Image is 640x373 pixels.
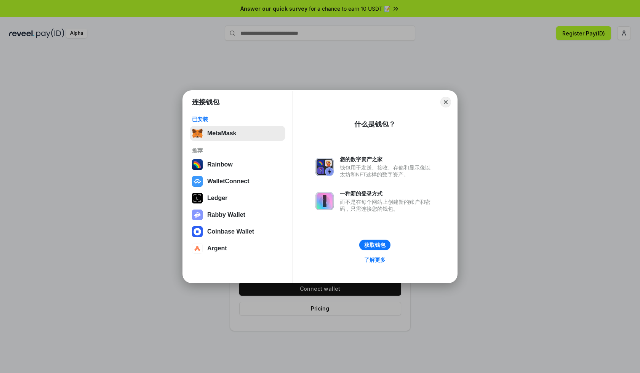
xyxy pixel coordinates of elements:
[359,240,390,250] button: 获取钱包
[192,226,203,237] img: svg+xml,%3Csvg%20width%3D%2228%22%20height%3D%2228%22%20viewBox%3D%220%200%2028%2028%22%20fill%3D...
[364,242,386,248] div: 获取钱包
[340,164,434,178] div: 钱包用于发送、接收、存储和显示像以太坊和NFT这样的数字资产。
[440,97,451,107] button: Close
[207,130,236,137] div: MetaMask
[364,256,386,263] div: 了解更多
[192,193,203,203] img: svg+xml,%3Csvg%20xmlns%3D%22http%3A%2F%2Fwww.w3.org%2F2000%2Fsvg%22%20width%3D%2228%22%20height%3...
[207,211,245,218] div: Rabby Wallet
[192,116,283,123] div: 已安装
[340,156,434,163] div: 您的数字资产之家
[207,178,250,185] div: WalletConnect
[190,157,285,172] button: Rainbow
[190,224,285,239] button: Coinbase Wallet
[354,120,395,129] div: 什么是钱包？
[190,191,285,206] button: Ledger
[190,126,285,141] button: MetaMask
[190,207,285,223] button: Rabby Wallet
[192,176,203,187] img: svg+xml,%3Csvg%20width%3D%2228%22%20height%3D%2228%22%20viewBox%3D%220%200%2028%2028%22%20fill%3D...
[207,228,254,235] div: Coinbase Wallet
[340,199,434,212] div: 而不是在每个网站上创建新的账户和密码，只需连接您的钱包。
[360,255,390,265] a: 了解更多
[192,128,203,139] img: svg+xml,%3Csvg%20fill%3D%22none%22%20height%3D%2233%22%20viewBox%3D%220%200%2035%2033%22%20width%...
[190,174,285,189] button: WalletConnect
[190,241,285,256] button: Argent
[192,243,203,254] img: svg+xml,%3Csvg%20width%3D%2228%22%20height%3D%2228%22%20viewBox%3D%220%200%2028%2028%22%20fill%3D...
[315,158,334,176] img: svg+xml,%3Csvg%20xmlns%3D%22http%3A%2F%2Fwww.w3.org%2F2000%2Fsvg%22%20fill%3D%22none%22%20viewBox...
[340,190,434,197] div: 一种新的登录方式
[192,98,219,107] h1: 连接钱包
[315,192,334,210] img: svg+xml,%3Csvg%20xmlns%3D%22http%3A%2F%2Fwww.w3.org%2F2000%2Fsvg%22%20fill%3D%22none%22%20viewBox...
[207,161,233,168] div: Rainbow
[192,210,203,220] img: svg+xml,%3Csvg%20xmlns%3D%22http%3A%2F%2Fwww.w3.org%2F2000%2Fsvg%22%20fill%3D%22none%22%20viewBox...
[207,195,227,202] div: Ledger
[207,245,227,252] div: Argent
[192,159,203,170] img: svg+xml,%3Csvg%20width%3D%22120%22%20height%3D%22120%22%20viewBox%3D%220%200%20120%20120%22%20fil...
[192,147,283,154] div: 推荐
